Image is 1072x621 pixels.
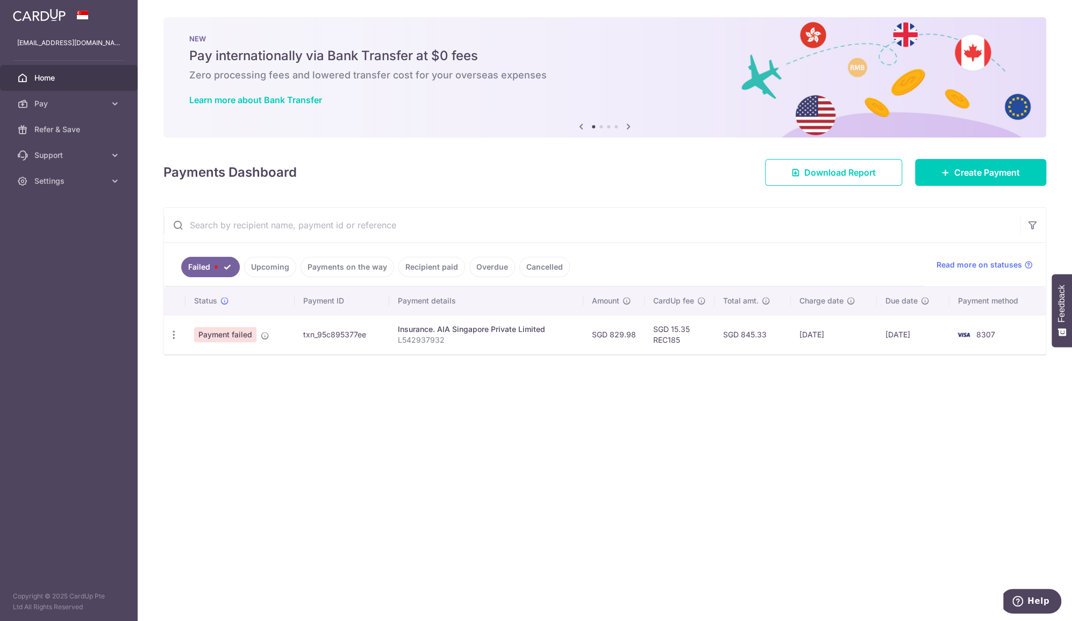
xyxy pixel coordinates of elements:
span: Due date [885,295,918,306]
h6: Zero processing fees and lowered transfer cost for your overseas expenses [189,69,1020,82]
span: Support [34,150,105,161]
button: Feedback - Show survey [1052,274,1072,347]
span: 8307 [976,330,995,339]
span: CardUp fee [653,295,694,306]
span: Status [194,295,217,306]
span: Feedback [1057,285,1067,322]
input: Search by recipient name, payment id or reference [164,208,1020,242]
span: Settings [34,176,105,186]
td: txn_95c895377ee [295,315,389,354]
td: SGD 15.35 REC185 [645,315,714,354]
td: SGD 829.98 [583,315,645,354]
h5: Pay internationally via Bank Transfer at $0 fees [189,47,1020,64]
p: NEW [189,34,1020,43]
th: Payment ID [295,287,389,315]
img: Bank Card [953,328,974,341]
th: Payment details [389,287,583,315]
span: Charge date [799,295,844,306]
a: Recipient paid [398,257,465,277]
a: Cancelled [519,257,570,277]
td: [DATE] [877,315,949,354]
span: Pay [34,98,105,109]
p: L542937932 [398,335,575,345]
th: Payment method [949,287,1046,315]
h4: Payments Dashboard [163,163,297,182]
span: Download Report [804,166,876,179]
a: Create Payment [915,159,1046,186]
p: [EMAIL_ADDRESS][DOMAIN_NAME] [17,38,120,48]
a: Payments on the way [301,257,394,277]
img: CardUp [13,9,66,21]
td: SGD 845.33 [714,315,791,354]
iframe: Opens a widget where you can find more information [1003,589,1061,616]
td: [DATE] [791,315,877,354]
span: Refer & Save [34,124,105,135]
a: Read more on statuses [937,259,1033,270]
span: Read more on statuses [937,259,1022,270]
img: Bank transfer banner [163,17,1046,138]
a: Learn more about Bank Transfer [189,95,322,105]
a: Failed [181,257,240,277]
a: Download Report [765,159,902,186]
a: Overdue [469,257,515,277]
div: Insurance. AIA Singapore Private Limited [398,324,575,335]
span: Create Payment [954,166,1020,179]
span: Payment failed [194,327,256,342]
span: Total amt. [723,295,759,306]
span: Home [34,73,105,83]
span: Amount [592,295,619,306]
a: Upcoming [244,257,296,277]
